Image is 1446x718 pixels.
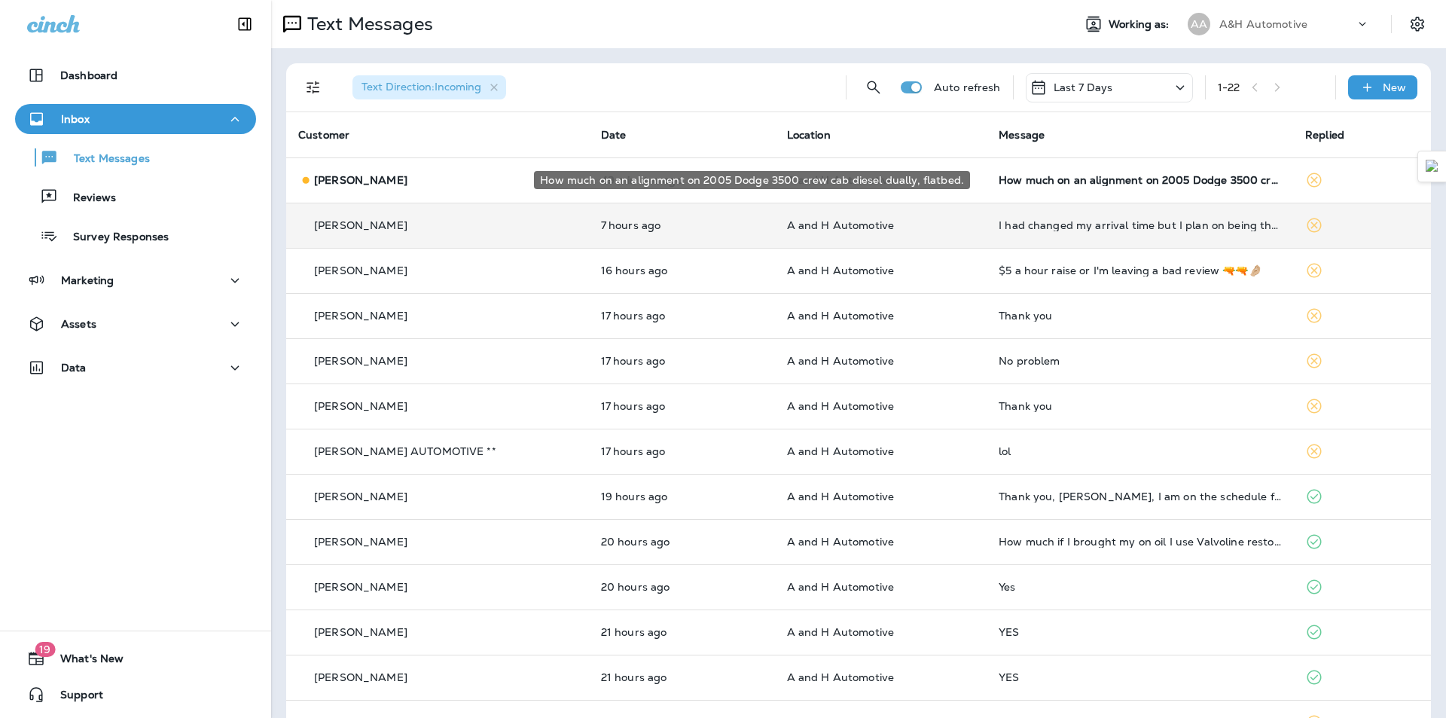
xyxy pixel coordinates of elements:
p: [PERSON_NAME] [314,174,407,186]
div: How much on an alignment on 2005 Dodge 3500 crew cab diesel dually, flatbed. [999,174,1281,186]
button: Support [15,680,256,710]
p: [PERSON_NAME] [314,536,407,548]
p: Last 7 Days [1054,81,1113,93]
span: Text Direction : Incoming [361,80,481,93]
p: Reviews [58,191,116,206]
span: A and H Automotive [787,264,895,277]
div: No problem [999,355,1281,367]
p: [PERSON_NAME] AUTOMOTIVE ** [314,445,496,457]
div: 1 - 22 [1218,81,1240,93]
div: Yes [999,581,1281,593]
div: YES [999,626,1281,638]
button: Data [15,353,256,383]
span: A and H Automotive [787,490,895,503]
button: Reviews [15,181,256,212]
p: [PERSON_NAME] [314,355,407,367]
span: A and H Automotive [787,354,895,368]
button: Marketing [15,265,256,295]
p: Sep 10, 2025 02:38 PM [601,310,763,322]
div: Thank you, James, I am on the schedule for Monday, 15 September to get my AC fixed in my motorhom... [999,490,1281,503]
p: Sep 10, 2025 11:17 AM [601,581,763,593]
p: Assets [61,318,96,330]
span: Replied [1305,128,1344,142]
p: Sep 10, 2025 02:29 PM [601,445,763,457]
div: I had changed my arrival time but I plan on being there at 8:00 [999,219,1281,231]
div: $5 a hour raise or I'm leaving a bad review 🔫🔫🤌🏼 [999,264,1281,277]
p: [PERSON_NAME] [314,400,407,412]
button: Settings [1404,11,1431,38]
button: 19What's New [15,643,256,674]
span: Date [601,128,627,142]
div: How much if I brought my on oil I use Valvoline restore and protect. [999,536,1281,548]
p: [PERSON_NAME] [314,310,407,322]
span: Location [787,128,831,142]
button: Text Messages [15,142,256,173]
span: A and H Automotive [787,399,895,413]
p: [PERSON_NAME] [314,490,407,503]
button: Collapse Sidebar [224,9,266,39]
span: A and H Automotive [787,218,895,232]
div: Text Direction:Incoming [352,75,506,99]
p: Data [61,362,87,374]
p: [PERSON_NAME] [314,264,407,277]
p: [PERSON_NAME] [314,581,407,593]
p: Auto refresh [934,81,1001,93]
p: Survey Responses [58,231,169,245]
p: Inbox [61,113,90,125]
p: New [1383,81,1406,93]
p: Text Messages [301,13,433,35]
div: Thank you [999,310,1281,322]
span: Working as: [1109,18,1173,31]
div: YES [999,671,1281,683]
span: A and H Automotive [787,671,895,684]
p: [PERSON_NAME] [314,626,407,638]
button: Filters [298,72,328,102]
p: Sep 10, 2025 02:47 PM [601,264,763,277]
p: [PERSON_NAME] [314,219,407,231]
span: What's New [45,652,124,671]
p: A&H Automotive [1219,18,1307,30]
div: AA [1188,13,1210,35]
img: Detect Auto [1426,160,1439,173]
span: A and H Automotive [787,535,895,548]
button: Assets [15,309,256,339]
span: A and H Automotive [787,445,895,458]
span: A and H Automotive [787,580,895,594]
div: Thank you [999,400,1281,412]
p: Sep 10, 2025 10:38 AM [601,626,763,638]
span: Support [45,689,103,707]
div: How much on an alignment on 2005 Dodge 3500 crew cab diesel dually, flatbed. [534,171,970,189]
div: lol [999,445,1281,457]
p: Sep 10, 2025 11:22 AM [601,536,763,548]
span: A and H Automotive [787,625,895,639]
span: A and H Automotive [787,309,895,322]
button: Dashboard [15,60,256,90]
button: Inbox [15,104,256,134]
span: Message [999,128,1045,142]
p: Sep 10, 2025 11:55 PM [601,219,763,231]
p: Marketing [61,274,114,286]
p: Sep 10, 2025 12:16 PM [601,490,763,503]
p: Sep 10, 2025 02:37 PM [601,355,763,367]
button: Survey Responses [15,220,256,252]
button: Search Messages [859,72,889,102]
p: [PERSON_NAME] [314,671,407,683]
p: Text Messages [59,152,150,167]
span: 19 [35,642,55,657]
span: Customer [298,128,349,142]
p: Sep 10, 2025 02:32 PM [601,400,763,412]
p: Sep 10, 2025 10:17 AM [601,671,763,683]
p: Dashboard [60,69,117,81]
